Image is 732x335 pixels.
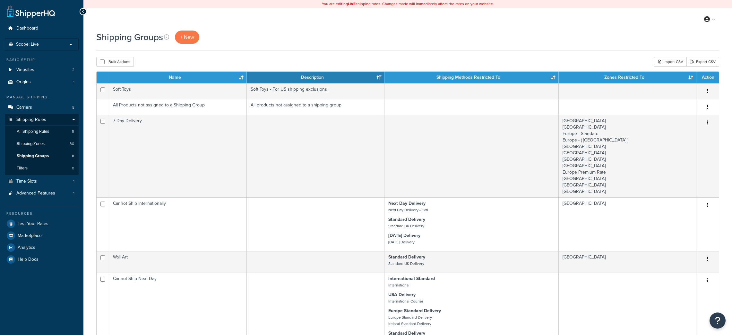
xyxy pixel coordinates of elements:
li: Origins [5,76,79,88]
button: Open Resource Center [710,312,726,329]
span: 30 [70,141,74,147]
li: Filters [5,162,79,174]
a: Advanced Features 1 [5,187,79,199]
small: [DATE] Delivery [388,239,415,245]
a: Websites 2 [5,64,79,76]
button: Bulk Actions [96,57,134,67]
strong: International Standard [388,275,435,282]
th: Zones Restricted To: activate to sort column ascending [559,72,696,83]
small: Standard UK Delivery [388,223,424,229]
th: Name: activate to sort column ascending [109,72,247,83]
th: Shipping Methods Restricted To: activate to sort column ascending [384,72,559,83]
a: ShipperHQ Home [7,5,55,18]
a: Analytics [5,242,79,253]
span: 8 [72,153,74,159]
a: Marketplace [5,230,79,241]
span: Origins [16,79,31,85]
span: Test Your Rates [18,221,48,227]
span: Shipping Rules [16,117,46,122]
td: 7 Day Delivery [109,115,247,197]
span: Marketplace [18,233,42,239]
span: + New [180,33,194,41]
th: Description: activate to sort column ascending [247,72,384,83]
span: 5 [72,129,74,134]
a: Help Docs [5,254,79,265]
td: Soft Toys - For US shipping exclusions [247,83,384,99]
small: Next Day Delivery - Evri [388,207,428,213]
td: Cannot Ship Internationally [109,197,247,251]
td: Wall Art [109,251,247,273]
span: Time Slots [16,179,37,184]
li: Advanced Features [5,187,79,199]
strong: Standard Delivery [388,254,425,260]
a: All Shipping Rules 5 [5,126,79,138]
span: 1 [73,179,74,184]
a: Shipping Zones 30 [5,138,79,150]
span: All Shipping Rules [17,129,49,134]
span: 1 [73,191,74,196]
strong: USA Delivery [388,291,416,298]
td: All products not assigned to a shipping group [247,99,384,115]
small: International Courier [388,298,423,304]
span: Shipping Zones [17,141,45,147]
div: Manage Shipping [5,95,79,100]
small: Europe Standard Delivery Ireland Standard Delivery [388,314,432,327]
strong: Standard Delivery [388,216,425,223]
span: Shipping Groups [17,153,49,159]
strong: Europe Standard Delivery [388,307,441,314]
a: + New [175,31,199,44]
td: [GEOGRAPHIC_DATA] [GEOGRAPHIC_DATA] Europe - Standard Europe - ( [GEOGRAPHIC_DATA] ) [GEOGRAPHIC_... [559,115,696,197]
li: Shipping Rules [5,114,79,175]
h1: Shipping Groups [96,31,163,43]
li: Websites [5,64,79,76]
small: Standard UK Delivery [388,261,424,267]
div: Basic Setup [5,57,79,63]
li: Shipping Zones [5,138,79,150]
span: Scope: Live [16,42,39,47]
li: Time Slots [5,176,79,187]
span: 0 [72,166,74,171]
span: Filters [17,166,28,171]
span: Help Docs [18,257,39,262]
span: 8 [72,105,74,110]
span: 1 [73,79,74,85]
td: All Products not assigned to a Shipping Group [109,99,247,115]
small: International [388,282,409,288]
span: Dashboard [16,26,38,31]
td: Soft Toys [109,83,247,99]
a: Test Your Rates [5,218,79,230]
a: Filters 0 [5,162,79,174]
a: Dashboard [5,23,79,34]
a: Carriers 8 [5,102,79,113]
th: Action [696,72,719,83]
div: Resources [5,211,79,216]
span: 2 [72,67,74,73]
a: Shipping Rules [5,114,79,126]
div: Import CSV [654,57,686,67]
a: Origins 1 [5,76,79,88]
span: Websites [16,67,34,73]
strong: [DATE] Delivery [388,232,420,239]
li: Shipping Groups [5,150,79,162]
span: Carriers [16,105,32,110]
a: Time Slots 1 [5,176,79,187]
strong: Next Day Delivery [388,200,426,207]
li: Carriers [5,102,79,113]
a: Export CSV [686,57,719,67]
li: All Shipping Rules [5,126,79,138]
b: LIVE [348,1,356,7]
td: [GEOGRAPHIC_DATA] [559,197,696,251]
td: [GEOGRAPHIC_DATA] [559,251,696,273]
span: Advanced Features [16,191,55,196]
a: Shipping Groups 8 [5,150,79,162]
span: Analytics [18,245,35,250]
